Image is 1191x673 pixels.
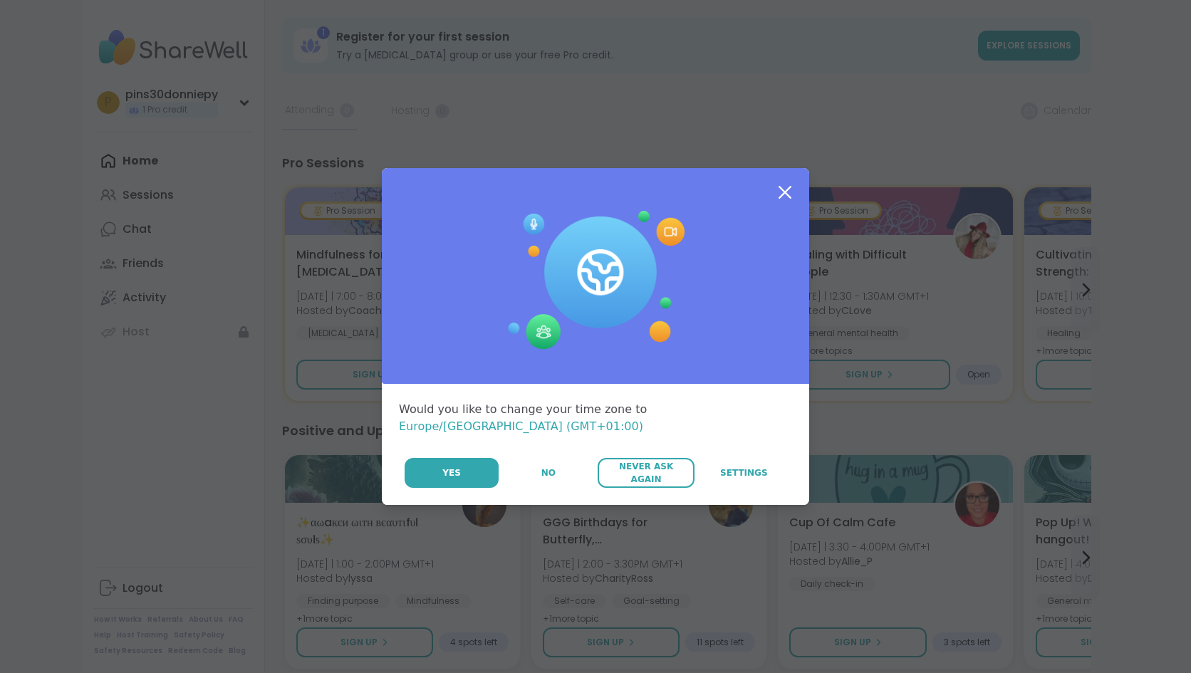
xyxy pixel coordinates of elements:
span: Never Ask Again [605,460,687,486]
button: Yes [405,458,499,488]
span: Settings [720,466,768,479]
button: No [500,458,596,488]
a: Settings [696,458,792,488]
span: Yes [442,466,461,479]
button: Never Ask Again [598,458,694,488]
span: Europe/[GEOGRAPHIC_DATA] (GMT+01:00) [399,419,643,433]
img: Session Experience [506,211,685,350]
span: No [541,466,556,479]
div: Would you like to change your time zone to [399,401,792,435]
